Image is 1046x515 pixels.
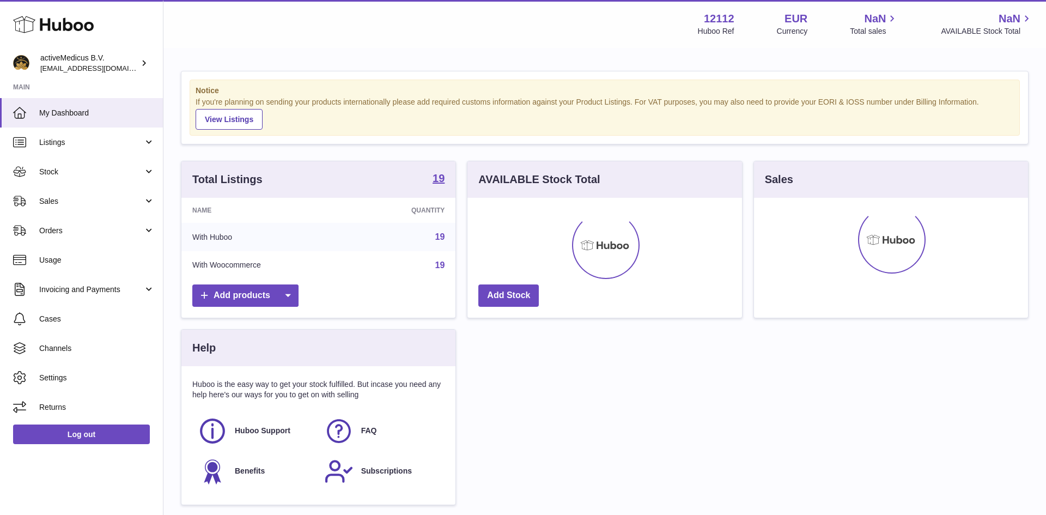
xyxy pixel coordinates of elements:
span: Huboo Support [235,426,290,436]
span: Cases [39,314,155,324]
td: With Huboo [181,223,351,251]
span: Settings [39,373,155,383]
a: Log out [13,425,150,444]
span: Listings [39,137,143,148]
a: Add products [192,284,299,307]
th: Name [181,198,351,223]
span: Sales [39,196,143,207]
a: View Listings [196,109,263,130]
span: AVAILABLE Stock Total [941,26,1033,37]
span: Subscriptions [361,466,412,476]
strong: Notice [196,86,1014,96]
h3: Sales [765,172,793,187]
a: NaN Total sales [850,11,898,37]
a: 19 [435,260,445,270]
h3: Total Listings [192,172,263,187]
h3: AVAILABLE Stock Total [478,172,600,187]
span: [EMAIL_ADDRESS][DOMAIN_NAME] [40,64,160,72]
div: If you're planning on sending your products internationally please add required customs informati... [196,97,1014,130]
img: internalAdmin-12112@internal.huboo.com [13,55,29,71]
span: NaN [999,11,1020,26]
span: Total sales [850,26,898,37]
a: Add Stock [478,284,539,307]
strong: EUR [784,11,807,26]
span: Channels [39,343,155,354]
span: My Dashboard [39,108,155,118]
a: FAQ [324,416,440,446]
a: 19 [435,232,445,241]
div: Huboo Ref [698,26,734,37]
span: NaN [864,11,886,26]
td: With Woocommerce [181,251,351,280]
div: Currency [777,26,808,37]
a: Huboo Support [198,416,313,446]
span: FAQ [361,426,377,436]
a: Benefits [198,457,313,486]
p: Huboo is the easy way to get your stock fulfilled. But incase you need any help here's our ways f... [192,379,445,400]
a: NaN AVAILABLE Stock Total [941,11,1033,37]
div: activeMedicus B.V. [40,53,138,74]
span: Invoicing and Payments [39,284,143,295]
span: Benefits [235,466,265,476]
h3: Help [192,341,216,355]
a: 19 [433,173,445,186]
span: Usage [39,255,155,265]
span: Returns [39,402,155,413]
th: Quantity [351,198,455,223]
span: Orders [39,226,143,236]
strong: 12112 [704,11,734,26]
strong: 19 [433,173,445,184]
span: Stock [39,167,143,177]
a: Subscriptions [324,457,440,486]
